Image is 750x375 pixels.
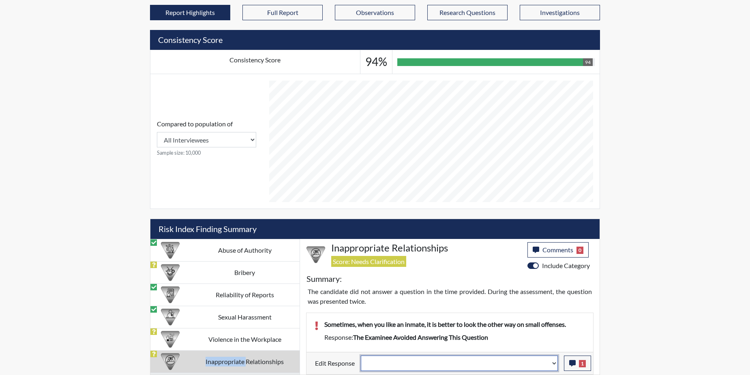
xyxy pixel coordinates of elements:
[161,308,180,326] img: CATEGORY%20ICON-23.dd685920.png
[242,5,323,20] button: Full Report
[161,330,180,349] img: CATEGORY%20ICON-26.eccbb84f.png
[335,5,415,20] button: Observations
[318,332,591,342] div: Response:
[190,328,300,350] td: Violence in the Workplace
[583,58,593,66] div: 94
[576,247,583,254] span: 0
[190,350,300,373] td: Inappropriate Relationships
[308,287,592,306] p: The candidate did not answer a question in the time provided. During the assessment, the question...
[331,242,521,254] h4: Inappropriate Relationships
[324,320,585,329] p: Sometimes, when you like an inmate, it is better to look the other way on small offenses.
[306,245,325,264] img: CATEGORY%20ICON-14.139f8ef7.png
[150,219,600,239] h5: Risk Index Finding Summary
[520,5,600,20] button: Investigations
[161,241,180,260] img: CATEGORY%20ICON-01.94e51fac.png
[542,261,590,271] label: Include Category
[150,5,230,20] button: Report Highlights
[157,149,256,157] small: Sample size: 10,000
[161,286,180,304] img: CATEGORY%20ICON-20.4a32fe39.png
[579,360,586,367] span: 1
[365,55,387,69] h3: 94%
[157,119,233,129] label: Compared to population of
[161,263,180,282] img: CATEGORY%20ICON-03.c5611939.png
[150,30,600,50] h5: Consistency Score
[355,356,564,371] div: Update the test taker's response, the change might impact the score
[306,274,342,283] h5: Summary:
[161,352,180,371] img: CATEGORY%20ICON-14.139f8ef7.png
[190,261,300,283] td: Bribery
[427,5,508,20] button: Research Questions
[150,50,360,74] td: Consistency Score
[564,356,591,371] button: 1
[190,239,300,261] td: Abuse of Authority
[542,246,573,254] span: Comments
[331,256,406,267] span: Score: Needs Clarification
[190,306,300,328] td: Sexual Harassment
[315,356,355,371] label: Edit Response
[190,283,300,306] td: Reliability of Reports
[353,333,488,341] span: The examinee avoided answering this question
[527,242,589,258] button: Comments0
[157,119,256,157] div: Consistency Score comparison among population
